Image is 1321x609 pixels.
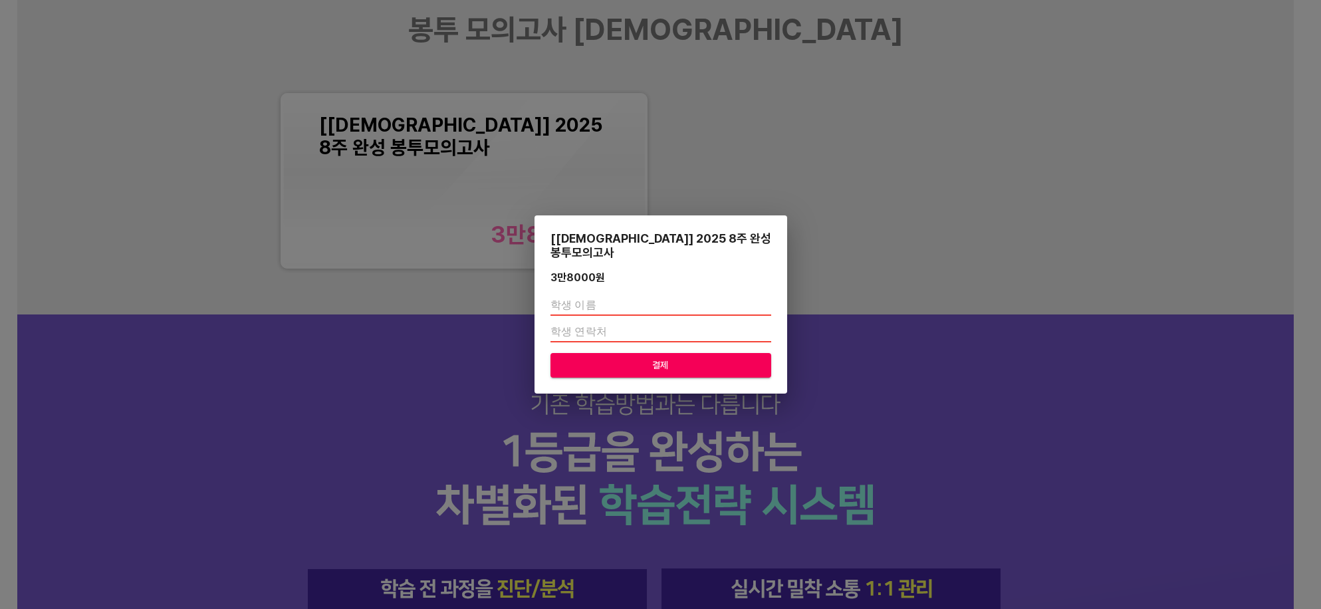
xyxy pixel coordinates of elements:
div: 3만8000 원 [550,271,605,284]
button: 결제 [550,353,771,378]
span: 결제 [561,357,761,374]
input: 학생 연락처 [550,321,771,342]
div: [[DEMOGRAPHIC_DATA]] 2025 8주 완성 봉투모의고사 [550,231,771,259]
input: 학생 이름 [550,295,771,316]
